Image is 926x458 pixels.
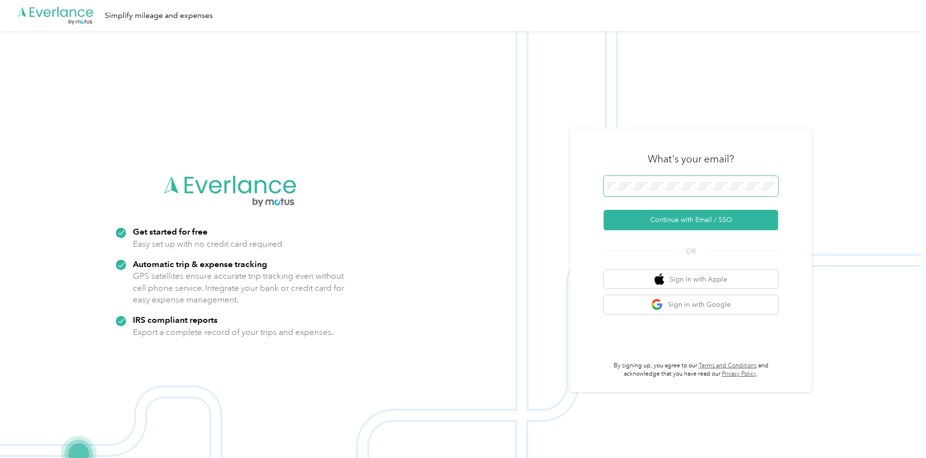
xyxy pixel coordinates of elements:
[699,362,757,369] a: Terms and Conditions
[648,152,734,166] h3: What's your email?
[133,238,282,250] p: Easy set up with no credit card required
[604,295,778,314] button: google logoSign in with Google
[133,270,345,306] p: GPS satellites ensure accurate trip tracking even without cell phone service. Integrate your bank...
[105,10,213,22] div: Simplify mileage and expenses
[133,326,334,338] p: Export a complete record of your trips and expenses.
[604,270,778,289] button: apple logoSign in with Apple
[655,273,664,285] img: apple logo
[651,299,663,311] img: google logo
[133,226,208,237] strong: Get started for free
[722,370,756,378] a: Privacy Policy
[133,259,267,269] strong: Automatic trip & expense tracking
[604,362,778,379] p: By signing up, you agree to our and acknowledge that you have read our .
[674,246,708,256] span: OR
[133,315,218,325] strong: IRS compliant reports
[604,210,778,230] button: Continue with Email / SSO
